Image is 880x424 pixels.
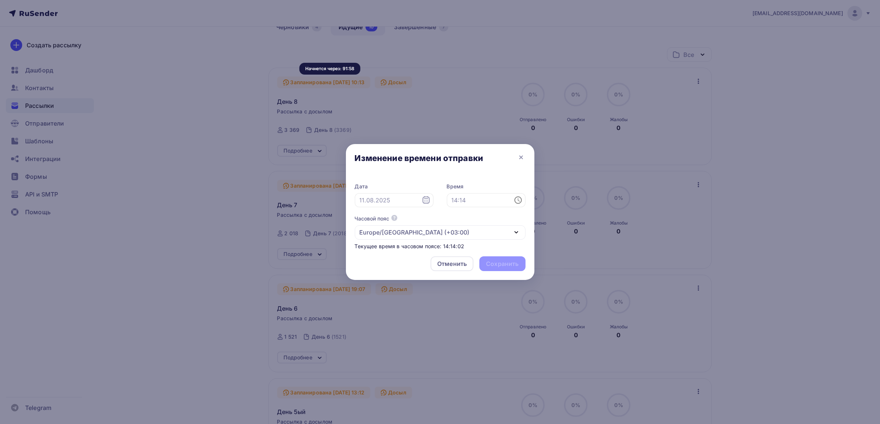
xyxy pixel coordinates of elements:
[360,228,470,237] div: Europe/[GEOGRAPHIC_DATA] (+03:00)
[355,183,434,190] label: Дата
[355,215,526,240] button: Часовой пояс Europe/[GEOGRAPHIC_DATA] (+03:00)
[355,193,434,207] input: 11.08.2025
[447,193,526,207] input: 14:14
[355,215,390,222] div: Часовой пояс
[355,243,526,250] div: Текущее время в часовом поясе: 14:14:02
[437,259,467,268] div: Отменить
[299,63,360,75] div: Начнется через: 91:58
[447,183,526,190] label: Время
[355,153,483,163] div: Изменение времени отправки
